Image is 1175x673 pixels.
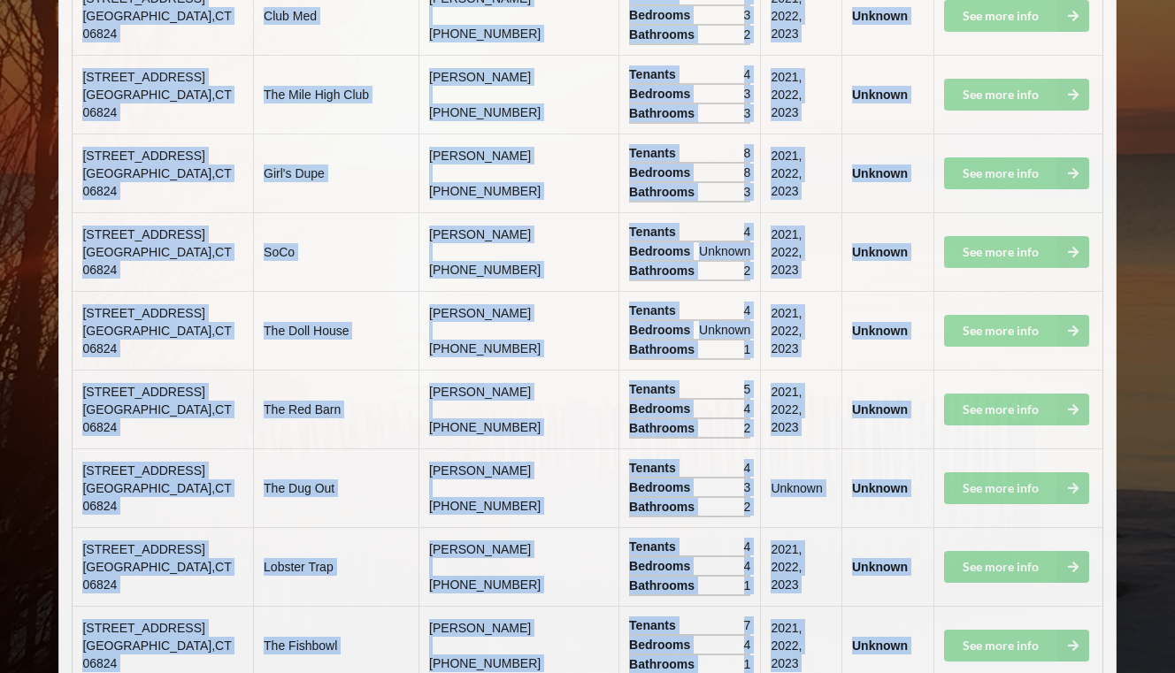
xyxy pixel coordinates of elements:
[629,321,695,339] span: Bedrooms
[82,70,204,84] span: [STREET_ADDRESS]
[419,134,618,212] td: [PERSON_NAME] [PHONE_NUMBER]
[629,144,680,162] span: Tenants
[419,55,618,134] td: [PERSON_NAME] [PHONE_NUMBER]
[744,302,751,319] span: 4
[629,636,695,654] span: Bedrooms
[744,223,751,241] span: 4
[744,459,751,477] span: 4
[744,85,751,103] span: 3
[82,9,231,41] span: [GEOGRAPHIC_DATA] , CT 06824
[629,557,695,575] span: Bedrooms
[852,560,908,574] b: Unknown
[744,655,751,673] span: 1
[82,245,231,277] span: [GEOGRAPHIC_DATA] , CT 06824
[629,655,699,673] span: Bathrooms
[82,639,231,670] span: [GEOGRAPHIC_DATA] , CT 06824
[744,636,751,654] span: 4
[744,498,751,516] span: 2
[744,6,751,24] span: 3
[629,380,680,398] span: Tenants
[744,183,751,201] span: 3
[852,481,908,495] b: Unknown
[852,166,908,180] b: Unknown
[629,242,695,260] span: Bedrooms
[744,164,751,181] span: 8
[82,621,204,635] span: [STREET_ADDRESS]
[744,380,751,398] span: 5
[852,245,908,259] b: Unknown
[760,291,841,370] td: 2021, 2022, 2023
[744,538,751,555] span: 4
[760,55,841,134] td: 2021, 2022, 2023
[82,402,231,434] span: [GEOGRAPHIC_DATA] , CT 06824
[419,212,618,291] td: [PERSON_NAME] [PHONE_NUMBER]
[419,448,618,527] td: [PERSON_NAME] [PHONE_NUMBER]
[253,527,419,606] td: Lobster Trap
[744,262,751,279] span: 2
[760,370,841,448] td: 2021, 2022, 2023
[852,88,908,102] b: Unknown
[82,149,204,163] span: [STREET_ADDRESS]
[744,144,751,162] span: 8
[744,419,751,437] span: 2
[744,557,751,575] span: 4
[760,134,841,212] td: 2021, 2022, 2023
[852,639,908,653] b: Unknown
[852,9,908,23] b: Unknown
[699,242,750,260] span: Unknown
[852,324,908,338] b: Unknown
[629,302,680,319] span: Tenants
[744,26,751,43] span: 2
[629,459,680,477] span: Tenants
[82,306,204,320] span: [STREET_ADDRESS]
[253,55,419,134] td: The Mile High Club
[629,419,699,437] span: Bathrooms
[82,166,231,198] span: [GEOGRAPHIC_DATA] , CT 06824
[82,542,204,556] span: [STREET_ADDRESS]
[760,212,841,291] td: 2021, 2022, 2023
[629,85,695,103] span: Bedrooms
[253,212,419,291] td: SoCo
[82,88,231,119] span: [GEOGRAPHIC_DATA] , CT 06824
[629,183,699,201] span: Bathrooms
[629,26,699,43] span: Bathrooms
[629,104,699,122] span: Bathrooms
[82,385,204,399] span: [STREET_ADDRESS]
[744,616,751,634] span: 7
[629,616,680,634] span: Tenants
[629,223,680,241] span: Tenants
[419,370,618,448] td: [PERSON_NAME] [PHONE_NUMBER]
[629,65,680,83] span: Tenants
[82,227,204,241] span: [STREET_ADDRESS]
[629,400,695,417] span: Bedrooms
[629,538,680,555] span: Tenants
[629,6,695,24] span: Bedrooms
[852,402,908,417] b: Unknown
[760,448,841,527] td: Unknown
[419,291,618,370] td: [PERSON_NAME] [PHONE_NUMBER]
[629,498,699,516] span: Bathrooms
[253,370,419,448] td: The Red Barn
[744,577,751,594] span: 1
[744,478,751,496] span: 3
[699,321,750,339] span: Unknown
[253,291,419,370] td: The Doll House
[82,463,204,478] span: [STREET_ADDRESS]
[744,340,751,358] span: 1
[629,478,695,496] span: Bedrooms
[629,577,699,594] span: Bathrooms
[253,134,419,212] td: Girl's Dupe
[744,400,751,417] span: 4
[82,560,231,592] span: [GEOGRAPHIC_DATA] , CT 06824
[419,527,618,606] td: [PERSON_NAME] [PHONE_NUMBER]
[629,164,695,181] span: Bedrooms
[629,340,699,358] span: Bathrooms
[760,527,841,606] td: 2021, 2022, 2023
[629,262,699,279] span: Bathrooms
[744,65,751,83] span: 4
[744,104,751,122] span: 3
[82,481,231,513] span: [GEOGRAPHIC_DATA] , CT 06824
[253,448,419,527] td: The Dug Out
[82,324,231,356] span: [GEOGRAPHIC_DATA] , CT 06824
